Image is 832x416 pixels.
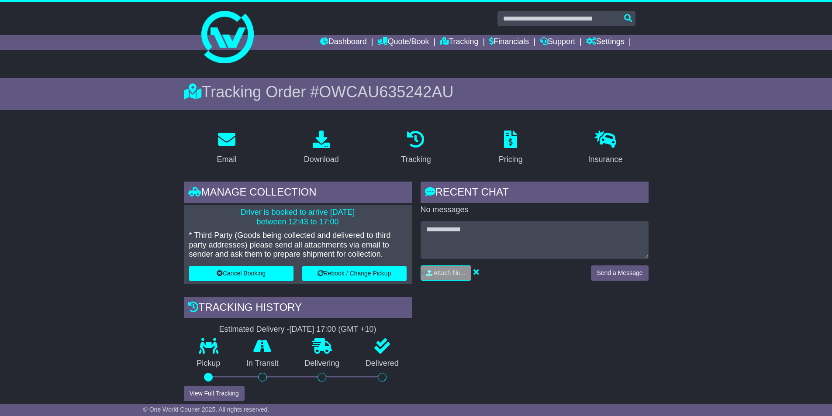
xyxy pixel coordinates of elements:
div: Estimated Delivery - [184,325,412,334]
p: In Transit [233,359,292,368]
div: Tracking history [184,297,412,320]
a: Insurance [583,127,628,168]
a: Email [211,127,242,168]
button: View Full Tracking [184,386,245,401]
a: Financials [489,35,529,50]
a: Dashboard [320,35,367,50]
div: Tracking [401,154,431,165]
a: Settings [586,35,625,50]
div: RECENT CHAT [421,182,649,205]
p: No messages [421,205,649,215]
a: Tracking [440,35,478,50]
a: Tracking [395,127,436,168]
div: Tracking Order # [184,83,649,101]
div: Pricing [499,154,523,165]
div: Insurance [588,154,623,165]
p: Pickup [184,359,234,368]
div: Download [304,154,339,165]
button: Send a Message [591,265,648,281]
span: OWCAU635242AU [319,83,453,101]
button: Cancel Booking [189,266,293,281]
p: Delivering [292,359,353,368]
button: Rebook / Change Pickup [302,266,407,281]
p: * Third Party (Goods being collected and delivered to third party addresses) please send all atta... [189,231,407,259]
div: Email [217,154,236,165]
div: Manage collection [184,182,412,205]
p: Delivered [352,359,412,368]
a: Support [540,35,575,50]
span: © One World Courier 2025. All rights reserved. [143,406,269,413]
a: Download [298,127,345,168]
a: Pricing [493,127,528,168]
div: [DATE] 17:00 (GMT +10) [290,325,376,334]
a: Quote/Book [377,35,429,50]
p: Driver is booked to arrive [DATE] between 12:43 to 17:00 [189,208,407,227]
